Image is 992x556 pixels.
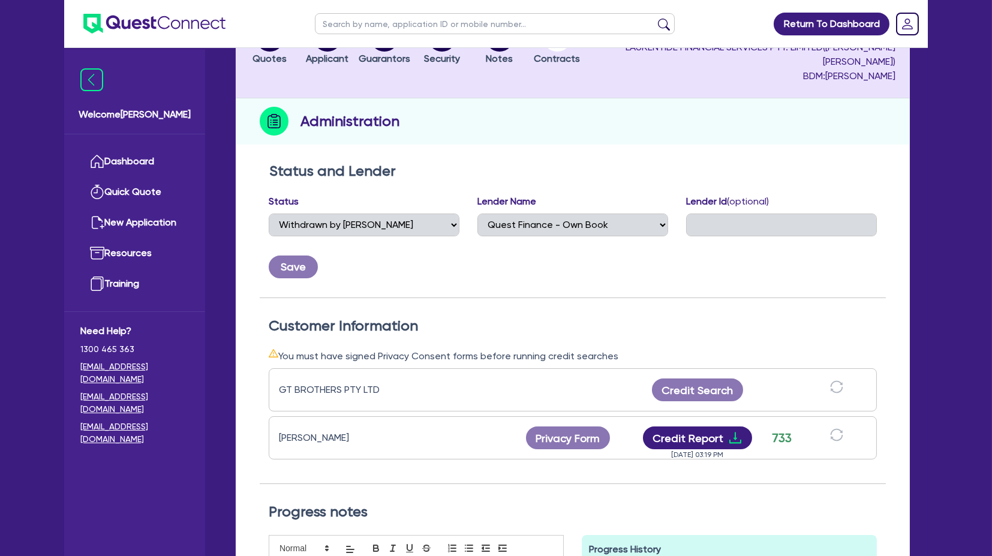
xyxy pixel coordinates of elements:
a: Dropdown toggle [892,8,923,40]
input: Search by name, application ID or mobile number... [315,13,675,34]
a: Dashboard [80,146,189,177]
button: sync [826,428,847,449]
span: download [728,431,743,445]
h2: Status and Lender [269,163,876,180]
div: 733 [767,429,797,447]
span: Welcome [PERSON_NAME] [79,107,191,122]
button: Save [269,256,318,278]
span: 1300 465 363 [80,343,189,356]
span: (optional) [727,196,769,207]
a: Return To Dashboard [774,13,889,35]
a: [EMAIL_ADDRESS][DOMAIN_NAME] [80,390,189,416]
img: quest-connect-logo-blue [83,14,226,34]
button: sync [826,380,847,401]
span: BDM: [PERSON_NAME] [588,69,895,83]
h2: Administration [300,110,399,132]
div: You must have signed Privacy Consent forms before running credit searches [269,348,877,363]
a: [EMAIL_ADDRESS][DOMAIN_NAME] [80,420,189,446]
div: [PERSON_NAME] [279,431,429,445]
img: resources [90,246,104,260]
img: quick-quote [90,185,104,199]
span: warning [269,348,278,358]
span: Quotes [252,53,287,64]
a: New Application [80,208,189,238]
span: Notes [486,53,513,64]
img: icon-menu-close [80,68,103,91]
div: GT BROTHERS PTY LTD [279,383,429,397]
a: Quick Quote [80,177,189,208]
a: [EMAIL_ADDRESS][DOMAIN_NAME] [80,360,189,386]
span: Applicant [306,53,348,64]
span: sync [830,428,843,441]
label: Lender Name [477,194,536,209]
span: Security [424,53,460,64]
img: new-application [90,215,104,230]
button: Credit Reportdownload [643,426,753,449]
img: training [90,277,104,291]
button: Privacy Form [526,426,610,449]
span: Guarantors [359,53,410,64]
a: Resources [80,238,189,269]
span: Contracts [534,53,580,64]
span: sync [830,380,843,393]
label: Lender Id [686,194,769,209]
h2: Progress notes [269,503,877,521]
button: Credit Search [652,378,743,401]
img: step-icon [260,107,288,136]
label: Status [269,194,299,209]
h2: Customer Information [269,317,877,335]
a: Training [80,269,189,299]
span: Need Help? [80,324,189,338]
